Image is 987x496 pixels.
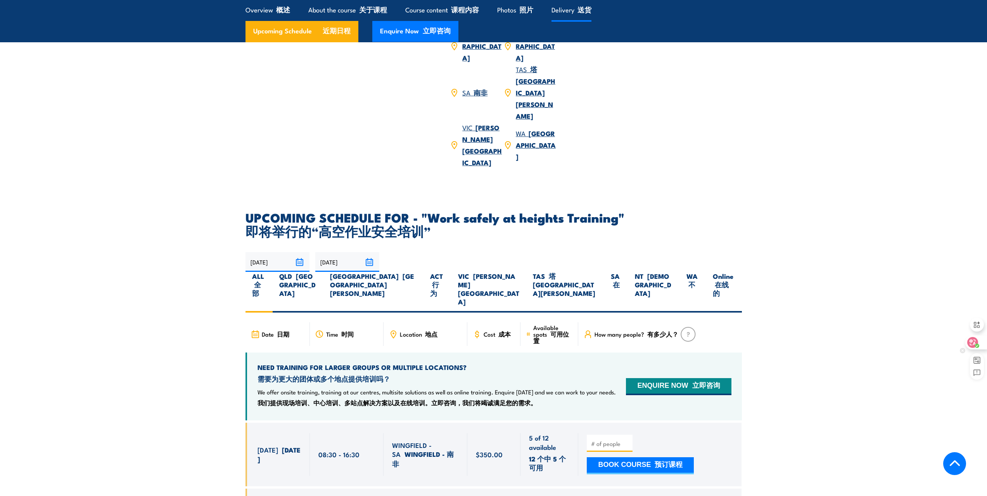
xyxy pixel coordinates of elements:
[423,272,451,313] label: ACT
[277,330,289,339] font: 日期
[245,21,358,42] a: Upcoming Schedule 近期日程
[516,64,555,121] font: 塔[GEOGRAPHIC_DATA][PERSON_NAME]
[258,388,616,410] p: We offer onsite training, training at our centres, multisite solutions as well as online training...
[587,457,694,474] button: BOOK COURSE 预订课程
[591,440,630,448] input: # of people
[451,5,479,15] font: 课程内容
[474,88,487,98] font: 南非
[392,441,459,468] span: WINGFIELD - SA
[526,272,604,313] label: TAS
[323,272,423,313] label: [GEOGRAPHIC_DATA]
[462,123,502,167] a: VIC [PERSON_NAME][GEOGRAPHIC_DATA]
[276,5,290,15] font: 概述
[330,271,414,298] font: [GEOGRAPHIC_DATA][PERSON_NAME]
[451,272,526,313] label: VIC
[273,272,324,313] label: QLD
[392,449,454,468] font: WINGFIELD - 南非
[326,331,354,337] span: Time
[462,29,501,63] font: [DEMOGRAPHIC_DATA]
[516,128,556,162] font: [GEOGRAPHIC_DATA]
[628,272,680,313] label: NT
[647,330,678,339] font: 有多少人？
[400,331,437,337] span: Location
[713,280,729,298] font: 在线的
[519,5,533,15] font: 照片
[423,26,451,36] font: 立即咨询
[245,272,273,313] label: ALL
[484,331,511,337] span: Cost
[323,26,351,36] font: 近期日程
[604,272,628,313] label: SA
[706,272,742,313] label: Online
[577,5,591,15] font: 送货
[318,450,360,459] span: 08:30 - 16:30
[372,21,458,42] button: Enquire Now 立即咨询
[245,212,742,240] h2: UPCOMING SCHEDULE FOR - "Work safely at heights Training"
[516,128,556,161] a: WA [GEOGRAPHIC_DATA]
[279,271,316,298] font: [GEOGRAPHIC_DATA]
[315,252,379,272] input: To date
[533,324,573,344] span: Available spots
[252,280,261,298] font: 全部
[258,445,301,464] font: [DATE]
[498,330,511,339] font: 成本
[595,331,678,337] span: How many people?
[359,5,387,15] font: 关于课程
[635,271,671,298] font: [DEMOGRAPHIC_DATA]
[626,378,731,395] button: ENQUIRE NOW 立即咨询
[529,454,566,473] font: 12 个中 5 个可用
[462,123,502,168] font: [PERSON_NAME][GEOGRAPHIC_DATA]
[245,252,309,272] input: From date
[613,280,620,290] font: 在
[258,398,537,407] font: 我们提供现场培训、中心培训、多站点解决方案以及在线培训。立即咨询，我们将竭诚满足您的需求。
[262,331,289,337] span: Date
[258,374,390,384] font: 需要为更大的团体或多个地点提供培训吗？
[430,280,439,298] font: 行为
[533,330,569,345] font: 可用位置
[516,29,555,63] font: [GEOGRAPHIC_DATA]
[341,330,354,339] font: 时间
[692,382,720,389] font: 立即咨询
[258,363,616,386] h4: NEED TRAINING FOR LARGER GROUPS OR MULTIPLE LOCATIONS?
[680,272,706,313] label: WA
[462,29,501,62] a: NT [DEMOGRAPHIC_DATA]
[462,88,487,97] a: SA 南非
[529,433,570,476] span: 5 of 12 available
[688,280,695,290] font: 不
[425,330,437,339] font: 地点
[516,29,555,62] a: QLD [GEOGRAPHIC_DATA]
[655,461,683,468] font: 预订课程
[516,64,555,120] a: TAS 塔[GEOGRAPHIC_DATA][PERSON_NAME]
[533,271,595,298] font: 塔[GEOGRAPHIC_DATA][PERSON_NAME]
[245,221,431,241] font: 即将举行的“高空作业安全培训”
[458,271,519,307] font: [PERSON_NAME][GEOGRAPHIC_DATA]
[476,450,503,459] span: $350.00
